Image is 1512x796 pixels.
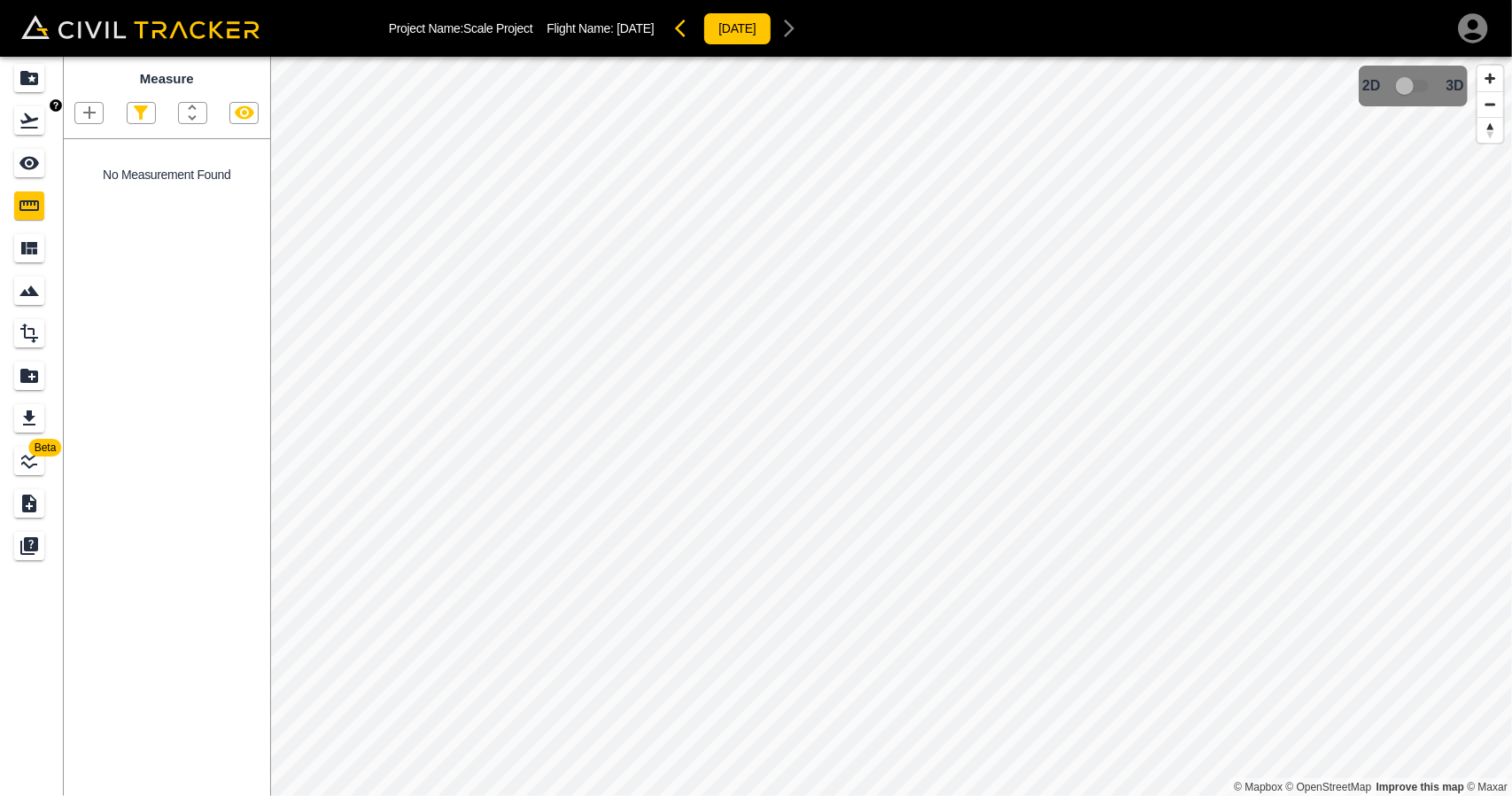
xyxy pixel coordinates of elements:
[21,15,260,40] img: Civil Tracker
[1362,78,1380,94] span: 2D
[1477,66,1503,91] button: Zoom in
[1477,117,1503,143] button: Reset bearing to north
[1234,781,1283,793] a: Mapbox
[1388,69,1439,103] span: 3D model not uploaded yet
[1467,781,1508,793] a: Maxar
[389,21,533,35] p: Project Name: Scale Project
[1446,78,1464,94] span: 3D
[270,57,1512,796] canvas: Map
[1286,781,1372,793] a: OpenStreetMap
[616,21,654,35] span: [DATE]
[1376,781,1464,793] a: Map feedback
[547,21,654,35] p: Flight Name:
[1477,91,1503,117] button: Zoom out
[703,12,771,45] button: [DATE]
